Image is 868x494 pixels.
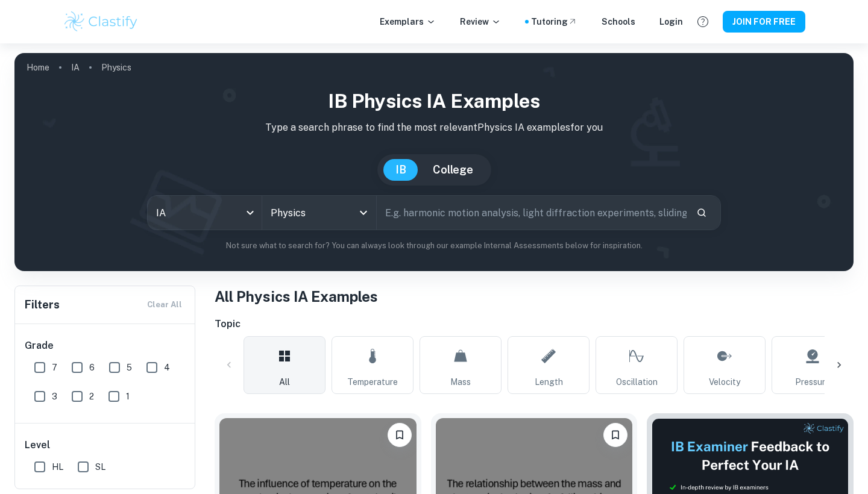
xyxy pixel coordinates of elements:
[602,15,635,28] a: Schools
[388,423,412,447] button: Please log in to bookmark exemplars
[279,375,290,389] span: All
[709,375,740,389] span: Velocity
[795,375,830,389] span: Pressure
[101,61,131,74] p: Physics
[24,240,844,252] p: Not sure what to search for? You can always look through our example Internal Assessments below f...
[89,390,94,403] span: 2
[71,59,80,76] a: IA
[421,159,485,181] button: College
[25,438,186,452] h6: Level
[215,317,854,331] h6: Topic
[52,390,57,403] span: 3
[460,15,501,28] p: Review
[531,15,577,28] a: Tutoring
[215,286,854,307] h1: All Physics IA Examples
[603,423,627,447] button: Please log in to bookmark exemplars
[24,87,844,116] h1: IB Physics IA examples
[25,296,60,313] h6: Filters
[95,460,105,474] span: SL
[659,15,683,28] a: Login
[148,196,262,230] div: IA
[723,11,805,33] button: JOIN FOR FREE
[693,11,713,32] button: Help and Feedback
[377,196,687,230] input: E.g. harmonic motion analysis, light diffraction experiments, sliding objects down a ramp...
[535,375,563,389] span: Length
[450,375,471,389] span: Mass
[24,120,844,135] p: Type a search phrase to find the most relevant Physics IA examples for you
[347,375,398,389] span: Temperature
[27,59,49,76] a: Home
[126,390,130,403] span: 1
[52,460,63,474] span: HL
[691,202,712,223] button: Search
[127,361,132,374] span: 5
[14,53,854,271] img: profile cover
[52,361,57,374] span: 7
[25,339,186,353] h6: Grade
[63,10,139,34] img: Clastify logo
[89,361,95,374] span: 6
[383,159,418,181] button: IB
[616,375,658,389] span: Oscillation
[355,204,372,221] button: Open
[164,361,170,374] span: 4
[380,15,436,28] p: Exemplars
